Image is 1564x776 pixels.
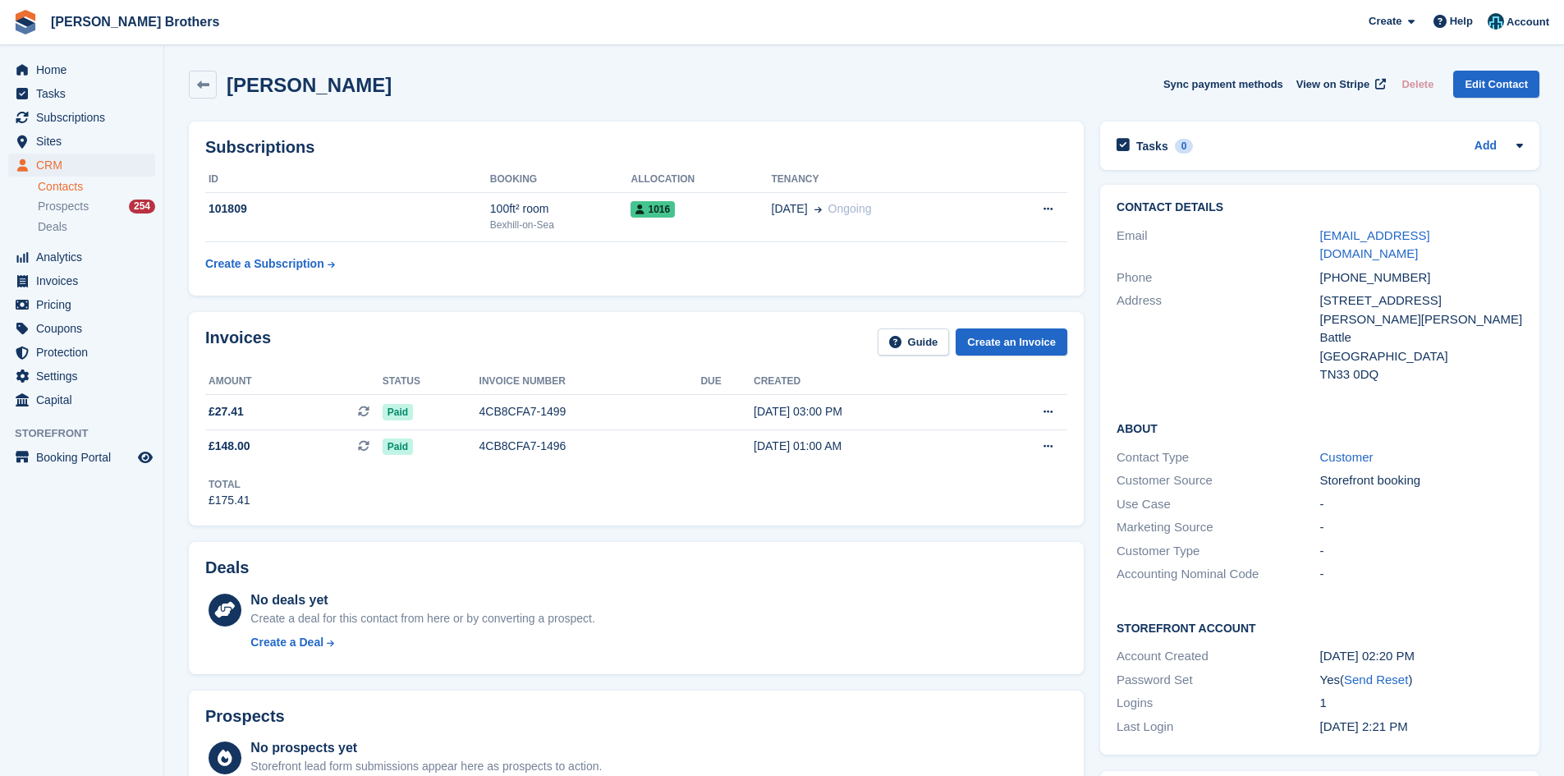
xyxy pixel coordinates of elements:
[1320,518,1523,537] div: -
[631,201,675,218] span: 1016
[1344,673,1408,686] a: Send Reset
[1507,14,1549,30] span: Account
[1488,13,1504,30] img: Helen Eldridge
[1450,13,1473,30] span: Help
[479,369,701,395] th: Invoice number
[754,369,979,395] th: Created
[15,425,163,442] span: Storefront
[38,219,67,235] span: Deals
[1453,71,1539,98] a: Edit Contact
[1320,450,1374,464] a: Customer
[1395,71,1440,98] button: Delete
[36,365,135,388] span: Settings
[1117,694,1319,713] div: Logins
[1320,719,1408,733] time: 2025-08-15 13:21:48 UTC
[205,707,285,726] h2: Prospects
[38,198,155,215] a: Prospects 254
[205,328,271,356] h2: Invoices
[205,558,249,577] h2: Deals
[13,10,38,34] img: stora-icon-8386f47178a22dfd0bd8f6a31ec36ba5ce8667c1dd55bd0f319d3a0aa187defe.svg
[250,590,594,610] div: No deals yet
[1320,228,1430,261] a: [EMAIL_ADDRESS][DOMAIN_NAME]
[250,738,602,758] div: No prospects yet
[1320,269,1523,287] div: [PHONE_NUMBER]
[36,130,135,153] span: Sites
[36,58,135,81] span: Home
[383,369,479,395] th: Status
[1117,619,1523,636] h2: Storefront Account
[250,758,602,775] div: Storefront lead form submissions appear here as prospects to action.
[8,246,155,269] a: menu
[209,438,250,455] span: £148.00
[205,138,1067,157] h2: Subscriptions
[772,167,992,193] th: Tenancy
[8,130,155,153] a: menu
[129,200,155,214] div: 254
[1320,565,1523,584] div: -
[209,403,244,420] span: £27.41
[8,82,155,105] a: menu
[1117,269,1319,287] div: Phone
[754,403,979,420] div: [DATE] 03:00 PM
[36,388,135,411] span: Capital
[8,154,155,177] a: menu
[1340,673,1412,686] span: ( )
[8,58,155,81] a: menu
[36,246,135,269] span: Analytics
[1117,471,1319,490] div: Customer Source
[1320,647,1523,666] div: [DATE] 02:20 PM
[44,8,226,35] a: [PERSON_NAME] Brothers
[250,634,594,651] a: Create a Deal
[36,154,135,177] span: CRM
[8,106,155,129] a: menu
[1117,201,1523,214] h2: Contact Details
[1320,292,1523,328] div: [STREET_ADDRESS][PERSON_NAME][PERSON_NAME]
[8,365,155,388] a: menu
[8,317,155,340] a: menu
[1320,347,1523,366] div: [GEOGRAPHIC_DATA]
[1163,71,1283,98] button: Sync payment methods
[1117,420,1523,436] h2: About
[36,293,135,316] span: Pricing
[8,388,155,411] a: menu
[1320,694,1523,713] div: 1
[209,492,250,509] div: £175.41
[38,218,155,236] a: Deals
[1117,292,1319,384] div: Address
[490,218,631,232] div: Bexhill-on-Sea
[490,200,631,218] div: 100ft² room
[772,200,808,218] span: [DATE]
[36,269,135,292] span: Invoices
[956,328,1067,356] a: Create an Invoice
[1320,542,1523,561] div: -
[479,438,701,455] div: 4CB8CFA7-1496
[8,269,155,292] a: menu
[1369,13,1401,30] span: Create
[250,634,323,651] div: Create a Deal
[36,341,135,364] span: Protection
[828,202,872,215] span: Ongoing
[631,167,771,193] th: Allocation
[479,403,701,420] div: 4CB8CFA7-1499
[209,477,250,492] div: Total
[1320,671,1523,690] div: Yes
[36,446,135,469] span: Booking Portal
[205,200,490,218] div: 101809
[36,106,135,129] span: Subscriptions
[205,255,324,273] div: Create a Subscription
[1320,471,1523,490] div: Storefront booking
[135,448,155,467] a: Preview store
[1117,647,1319,666] div: Account Created
[38,179,155,195] a: Contacts
[700,369,754,395] th: Due
[754,438,979,455] div: [DATE] 01:00 AM
[1320,495,1523,514] div: -
[205,249,335,279] a: Create a Subscription
[1117,565,1319,584] div: Accounting Nominal Code
[1117,542,1319,561] div: Customer Type
[1175,139,1194,154] div: 0
[38,199,89,214] span: Prospects
[1320,328,1523,347] div: Battle
[383,439,413,455] span: Paid
[1320,365,1523,384] div: TN33 0DQ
